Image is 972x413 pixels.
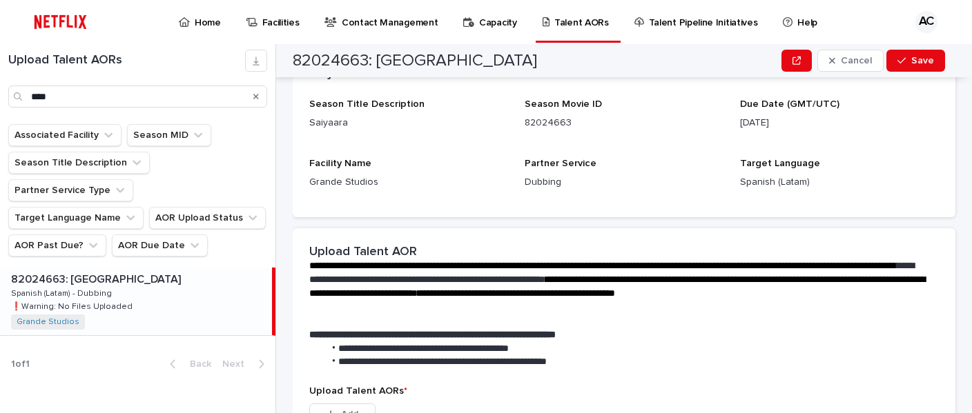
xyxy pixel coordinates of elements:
[915,11,937,33] div: AC
[8,152,150,174] button: Season Title Description
[149,207,266,229] button: AOR Upload Status
[112,234,208,256] button: AOR Due Date
[8,53,245,68] h1: Upload Talent AORs
[911,56,934,66] span: Save
[127,124,211,146] button: Season MID
[525,159,596,168] span: Partner Service
[11,286,115,299] p: Spanish (Latam) - Dubbing
[740,116,939,130] p: [DATE]
[309,159,371,168] span: Facility Name
[740,99,839,109] span: Due Date (GMT/UTC)
[159,358,217,370] button: Back
[8,124,121,146] button: Associated Facility
[8,179,133,201] button: Partner Service Type
[28,8,93,36] img: ifQbXi3ZQGMSEF7WDB7W
[740,159,820,168] span: Target Language
[841,56,872,66] span: Cancel
[182,359,211,369] span: Back
[525,99,602,109] span: Season Movie ID
[217,358,275,370] button: Next
[8,85,267,108] input: Search
[17,317,79,327] a: Grande Studios
[8,207,144,229] button: Target Language Name
[11,299,135,312] p: ❗️Warning: No Files Uploaded
[309,245,417,260] h2: Upload Talent AOR
[525,175,723,190] p: Dubbing
[309,99,425,109] span: Season Title Description
[11,270,184,286] p: 82024663: [GEOGRAPHIC_DATA]
[222,359,253,369] span: Next
[309,386,407,396] span: Upload Talent AORs
[8,234,106,256] button: AOR Past Due?
[309,175,508,190] p: Grande Studios
[740,175,939,190] p: Spanish (Latam)
[817,50,884,72] button: Cancel
[309,116,508,130] p: Saiyaara
[293,51,537,71] h2: 82024663: [GEOGRAPHIC_DATA]
[886,50,945,72] button: Save
[525,116,723,130] p: 82024663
